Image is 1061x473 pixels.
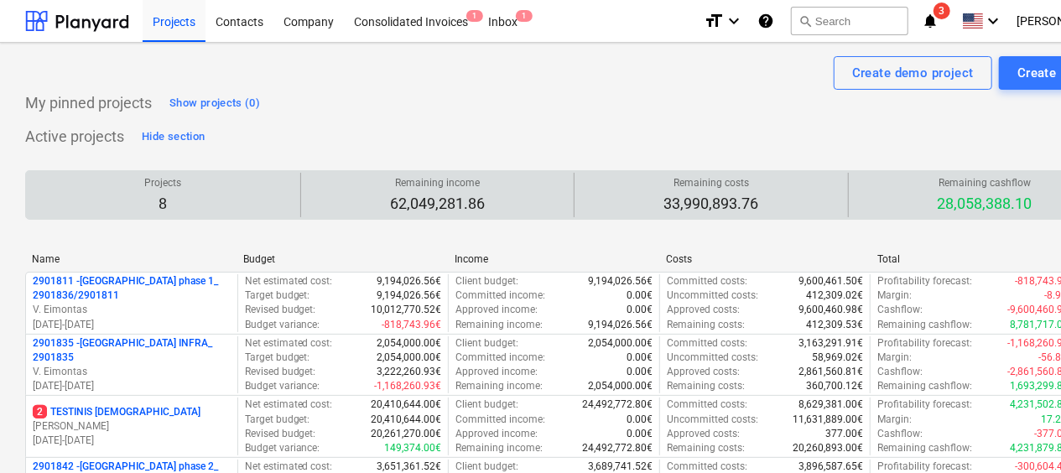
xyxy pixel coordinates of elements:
p: 412,309.02€ [806,288,863,303]
i: format_size [704,11,724,31]
p: Cashflow : [877,427,923,441]
p: 149,374.00€ [384,441,441,455]
p: Margin : [877,288,912,303]
div: Hide section [142,127,205,147]
p: Profitability forecast : [877,398,972,412]
p: 20,410,644.00€ [371,398,441,412]
div: 2901835 -[GEOGRAPHIC_DATA] INFRA_ 2901835V. Eimontas[DATE]-[DATE] [33,336,231,394]
p: Approved income : [455,427,538,441]
p: [DATE] - [DATE] [33,379,231,393]
p: Remaining cashflow : [877,318,972,332]
p: 62,049,281.86 [390,194,485,214]
p: Approved costs : [667,303,740,317]
span: 1 [516,10,533,22]
p: Remaining costs : [667,379,745,393]
p: 0.00€ [627,351,653,365]
p: 2,054,000.00€ [377,336,441,351]
p: 0.00€ [627,413,653,427]
p: My pinned projects [25,93,152,113]
span: 2 [33,405,47,418]
p: [DATE] - [DATE] [33,434,231,448]
p: -818,743.96€ [382,318,441,332]
p: 2901835 - [GEOGRAPHIC_DATA] INFRA_ 2901835 [33,336,231,365]
div: Show projects (0) [169,94,260,113]
span: 3 [934,3,950,19]
p: Remaining costs : [667,318,745,332]
p: 2,054,000.00€ [588,379,653,393]
p: Target budget : [245,413,310,427]
p: Remaining costs [663,176,758,190]
p: 8,629,381.00€ [798,398,863,412]
p: Remaining costs : [667,441,745,455]
p: Net estimated cost : [245,398,333,412]
p: Approved income : [455,303,538,317]
p: Revised budget : [245,427,316,441]
button: Hide section [138,123,209,150]
p: 0.00€ [627,427,653,441]
div: 2TESTINIS [DEMOGRAPHIC_DATA][PERSON_NAME][DATE]-[DATE] [33,405,231,448]
i: keyboard_arrow_down [983,11,1003,31]
p: Client budget : [455,274,518,288]
p: Target budget : [245,288,310,303]
div: Budget [243,253,441,265]
p: Remaining cashflow : [877,379,972,393]
p: Committed costs : [667,398,747,412]
p: Approved income : [455,365,538,379]
p: 9,194,026.56€ [588,318,653,332]
p: 0.00€ [627,365,653,379]
p: V. Eimontas [33,303,231,317]
p: Remaining cashflow [938,176,1032,190]
p: 3,163,291.91€ [798,336,863,351]
button: Create demo project [834,56,992,90]
p: Approved costs : [667,427,740,441]
p: Net estimated cost : [245,274,333,288]
p: 10,012,770.52€ [371,303,441,317]
p: 377.00€ [825,427,863,441]
p: Active projects [25,127,124,147]
p: 0.00€ [627,288,653,303]
p: Revised budget : [245,365,316,379]
p: 2,054,000.00€ [377,351,441,365]
p: [PERSON_NAME] [33,419,231,434]
p: Margin : [877,351,912,365]
p: Committed costs : [667,274,747,288]
span: search [798,14,812,28]
p: Budget variance : [245,379,320,393]
p: 2,861,560.81€ [798,365,863,379]
button: Show projects (0) [165,90,264,117]
p: Profitability forecast : [877,336,972,351]
p: 9,194,026.56€ [588,274,653,288]
p: Committed income : [455,413,545,427]
p: 2,054,000.00€ [588,336,653,351]
p: 9,600,461.50€ [798,274,863,288]
p: 0.00€ [627,303,653,317]
p: Revised budget : [245,303,316,317]
p: 24,492,772.80€ [582,441,653,455]
div: Income [455,253,653,265]
p: Budget variance : [245,441,320,455]
p: Committed income : [455,351,545,365]
iframe: Chat Widget [977,392,1061,473]
p: 9,600,460.98€ [798,303,863,317]
p: 20,410,644.00€ [371,413,441,427]
p: Client budget : [455,398,518,412]
p: Uncommitted costs : [667,351,758,365]
p: Target budget : [245,351,310,365]
p: TESTINIS [DEMOGRAPHIC_DATA] [33,405,200,419]
p: Remaining cashflow : [877,441,972,455]
p: 11,631,889.00€ [793,413,863,427]
p: Cashflow : [877,303,923,317]
p: Client budget : [455,336,518,351]
p: 3,222,260.93€ [377,365,441,379]
p: Committed costs : [667,336,747,351]
p: Profitability forecast : [877,274,972,288]
p: Remaining income : [455,379,543,393]
p: Budget variance : [245,318,320,332]
i: keyboard_arrow_down [724,11,744,31]
p: Projects [144,176,181,190]
p: Remaining income : [455,441,543,455]
p: 33,990,893.76 [663,194,758,214]
p: 28,058,388.10 [938,194,1032,214]
p: Cashflow : [877,365,923,379]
